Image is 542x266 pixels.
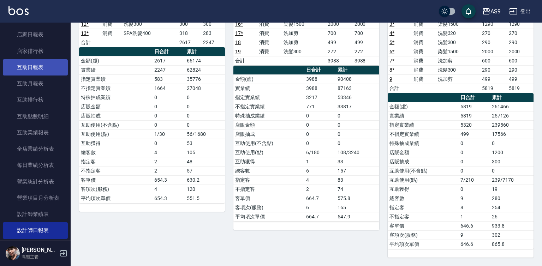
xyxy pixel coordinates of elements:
td: 不指定客 [79,166,153,175]
td: 239/7170 [490,175,534,185]
td: 不指定實業績 [388,129,459,139]
td: 消費 [412,65,436,74]
td: 1 [304,157,336,166]
td: 洗加剪 [436,56,481,65]
td: 646.6 [459,221,490,230]
td: 27048 [185,84,225,93]
td: 洗髮300 [282,47,326,56]
td: 消費 [412,47,436,56]
td: 客單價 [233,194,304,203]
td: 630.2 [185,175,225,185]
a: 互助日報表 [3,59,68,75]
td: 互助使用(不含點) [388,166,459,175]
td: 583 [153,74,185,84]
td: 105 [185,148,225,157]
td: 1290 [507,19,534,29]
td: 0 [336,139,379,148]
td: 600 [480,56,507,65]
td: 洗加剪 [436,74,481,84]
td: 2 [153,157,185,166]
td: 指定實業績 [79,74,153,84]
td: 總客數 [79,148,153,157]
td: 0 [459,157,490,166]
td: 金額(虛) [79,56,153,65]
td: 洗加剪 [282,38,326,47]
td: 1200 [490,148,534,157]
td: 店販抽成 [79,111,153,120]
td: 865.8 [490,240,534,249]
td: 指定客 [388,203,459,212]
td: 互助使用(點) [388,175,459,185]
td: 0 [490,166,534,175]
td: 互助獲得 [79,139,153,148]
img: Person [6,246,20,260]
td: 280 [490,194,534,203]
td: 270 [480,29,507,38]
td: 3988 [304,74,336,84]
a: 店家排行榜 [3,43,68,59]
td: 6 [304,166,336,175]
td: 0 [490,139,534,148]
td: 7/210 [459,175,490,185]
td: 平均項次單價 [79,194,153,203]
td: 消費 [412,74,436,84]
td: 83 [336,175,379,185]
td: 272 [353,47,379,56]
td: 700 [353,29,379,38]
td: 654.3 [153,194,185,203]
td: 261466 [490,102,534,111]
td: 0 [459,185,490,194]
th: 日合計 [459,93,490,102]
td: 總客數 [233,166,304,175]
td: 客單價 [388,221,459,230]
a: 互助排行榜 [3,92,68,108]
td: 0 [459,139,490,148]
td: 4 [153,148,185,157]
td: 283 [201,29,225,38]
td: 499 [353,38,379,47]
td: 染髮1500 [282,19,326,29]
th: 累計 [336,66,379,75]
td: 平均項次單價 [233,212,304,221]
td: 0 [304,129,336,139]
td: 0 [459,148,490,157]
a: 互助業績報表 [3,125,68,141]
td: 互助獲得 [388,185,459,194]
td: 87163 [336,84,379,93]
td: 8 [459,203,490,212]
a: 每日業績分析表 [3,157,68,173]
td: 實業績 [233,84,304,93]
td: 不指定客 [388,212,459,221]
td: 3217 [304,93,336,102]
td: 指定實業績 [233,93,304,102]
td: 0 [185,120,225,129]
td: 店販金額 [79,102,153,111]
td: 洗髮300 [122,19,178,29]
td: 53 [185,139,225,148]
td: 933.8 [490,221,534,230]
td: 0 [185,111,225,120]
p: 高階主管 [22,254,58,260]
button: AS9 [479,4,504,19]
a: 設計師業績分析表 [3,239,68,255]
a: 營業統計分析表 [3,174,68,190]
td: 0 [304,120,336,129]
table: a dense table [233,66,379,222]
td: 272 [326,47,352,56]
td: 9 [459,194,490,203]
td: 2247 [153,65,185,74]
td: 2617 [178,38,201,47]
td: 575.8 [336,194,379,203]
td: 5819 [480,84,507,93]
td: 0 [336,111,379,120]
th: 累計 [185,47,225,56]
td: 0 [153,120,185,129]
td: 洗加剪 [282,29,326,38]
td: 金額(虛) [388,102,459,111]
td: 499 [459,129,490,139]
a: 全店業績分析表 [3,141,68,157]
td: 74 [336,185,379,194]
a: 互助點數明細 [3,108,68,125]
td: 金額(虛) [233,74,304,84]
td: 特殊抽成業績 [233,111,304,120]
